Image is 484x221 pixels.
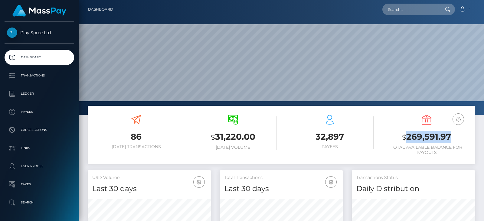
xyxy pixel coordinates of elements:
[5,177,74,192] a: Taxes
[7,53,72,62] p: Dashboard
[92,131,180,143] h3: 86
[5,30,74,35] span: Play Spree Ltd
[356,175,470,181] h5: Transactions Status
[7,125,72,135] p: Cancellations
[383,131,470,143] h3: 269,591.97
[7,28,17,38] img: Play Spree Ltd
[189,131,277,143] h3: 31,220.00
[88,3,113,16] a: Dashboard
[356,184,470,194] h4: Daily Distribution
[286,131,374,143] h3: 32,897
[92,144,180,149] h6: [DATE] Transactions
[5,104,74,119] a: Payees
[5,50,74,65] a: Dashboard
[5,159,74,174] a: User Profile
[224,175,338,181] h5: Total Transactions
[12,5,66,17] img: MassPay Logo
[224,184,338,194] h4: Last 30 days
[7,180,72,189] p: Taxes
[7,144,72,153] p: Links
[189,145,277,150] h6: [DATE] Volume
[211,133,215,141] small: $
[7,162,72,171] p: User Profile
[5,122,74,138] a: Cancellations
[5,86,74,101] a: Ledger
[5,195,74,210] a: Search
[383,145,470,155] h6: Total Available Balance for Payouts
[402,133,406,141] small: $
[286,144,374,149] h6: Payees
[7,71,72,80] p: Transactions
[92,184,206,194] h4: Last 30 days
[5,141,74,156] a: Links
[5,68,74,83] a: Transactions
[382,4,439,15] input: Search...
[7,198,72,207] p: Search
[7,107,72,116] p: Payees
[92,175,206,181] h5: USD Volume
[7,89,72,98] p: Ledger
